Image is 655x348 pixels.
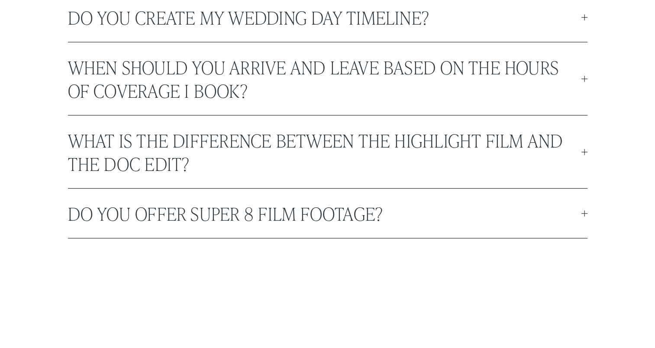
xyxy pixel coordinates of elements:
[68,6,581,29] span: Do you create my wedding day timeline?
[68,42,587,115] button: When should you arrive and leave based on the hours of coverage I book?
[68,129,581,175] span: What is the difference between the highlight film and the doc edit?
[68,189,587,238] button: Do you offer Super 8 film footage?
[68,116,587,188] button: What is the difference between the highlight film and the doc edit?
[68,202,581,225] span: Do you offer Super 8 film footage?
[68,55,581,102] span: When should you arrive and leave based on the hours of coverage I book?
